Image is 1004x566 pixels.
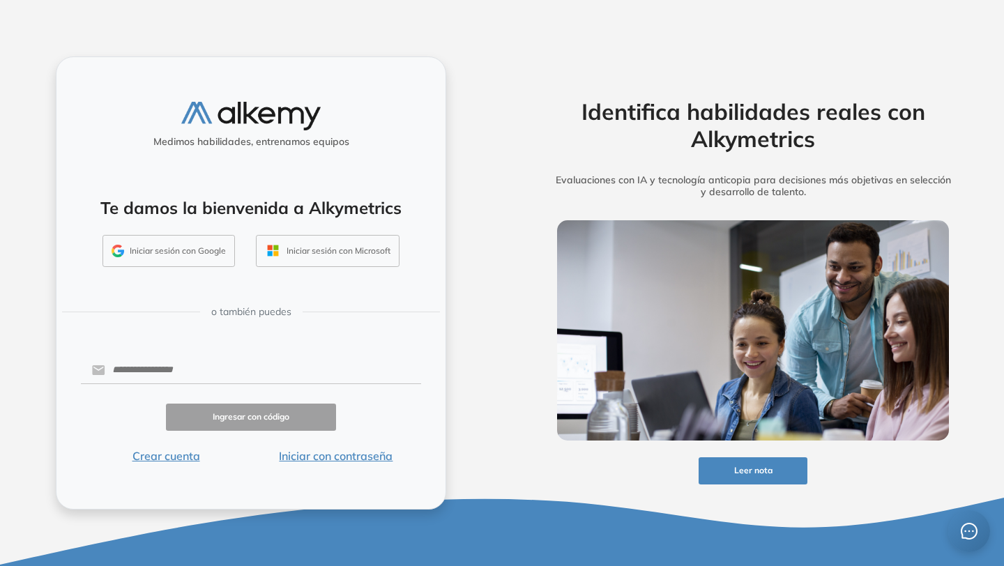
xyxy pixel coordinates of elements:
[81,448,251,464] button: Crear cuenta
[112,245,124,257] img: GMAIL_ICON
[265,243,281,259] img: OUTLOOK_ICON
[934,499,1004,566] div: Widget de chat
[251,448,421,464] button: Iniciar con contraseña
[557,220,949,441] img: img-more-info
[102,235,235,267] button: Iniciar sesión con Google
[535,174,971,198] h5: Evaluaciones con IA y tecnología anticopia para decisiones más objetivas en selección y desarroll...
[75,198,427,218] h4: Te damos la bienvenida a Alkymetrics
[211,305,291,319] span: o también puedes
[535,98,971,152] h2: Identifica habilidades reales con Alkymetrics
[256,235,400,267] button: Iniciar sesión con Microsoft
[181,102,321,130] img: logo-alkemy
[166,404,336,431] button: Ingresar con código
[699,457,807,484] button: Leer nota
[62,136,440,148] h5: Medimos habilidades, entrenamos equipos
[934,499,1004,566] iframe: Chat Widget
